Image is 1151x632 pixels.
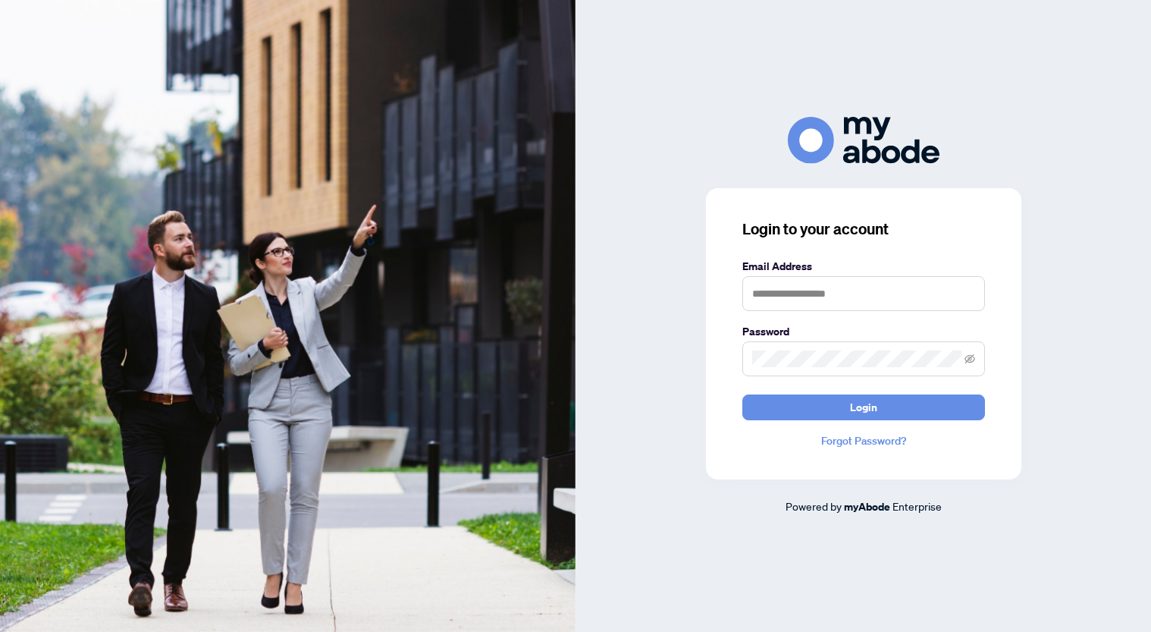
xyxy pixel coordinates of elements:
[742,219,985,240] h3: Login to your account
[786,499,842,513] span: Powered by
[850,395,877,420] span: Login
[742,258,985,275] label: Email Address
[742,323,985,340] label: Password
[742,432,985,449] a: Forgot Password?
[788,117,939,163] img: ma-logo
[964,354,975,364] span: eye-invisible
[844,498,890,515] a: myAbode
[742,395,985,420] button: Login
[892,499,942,513] span: Enterprise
